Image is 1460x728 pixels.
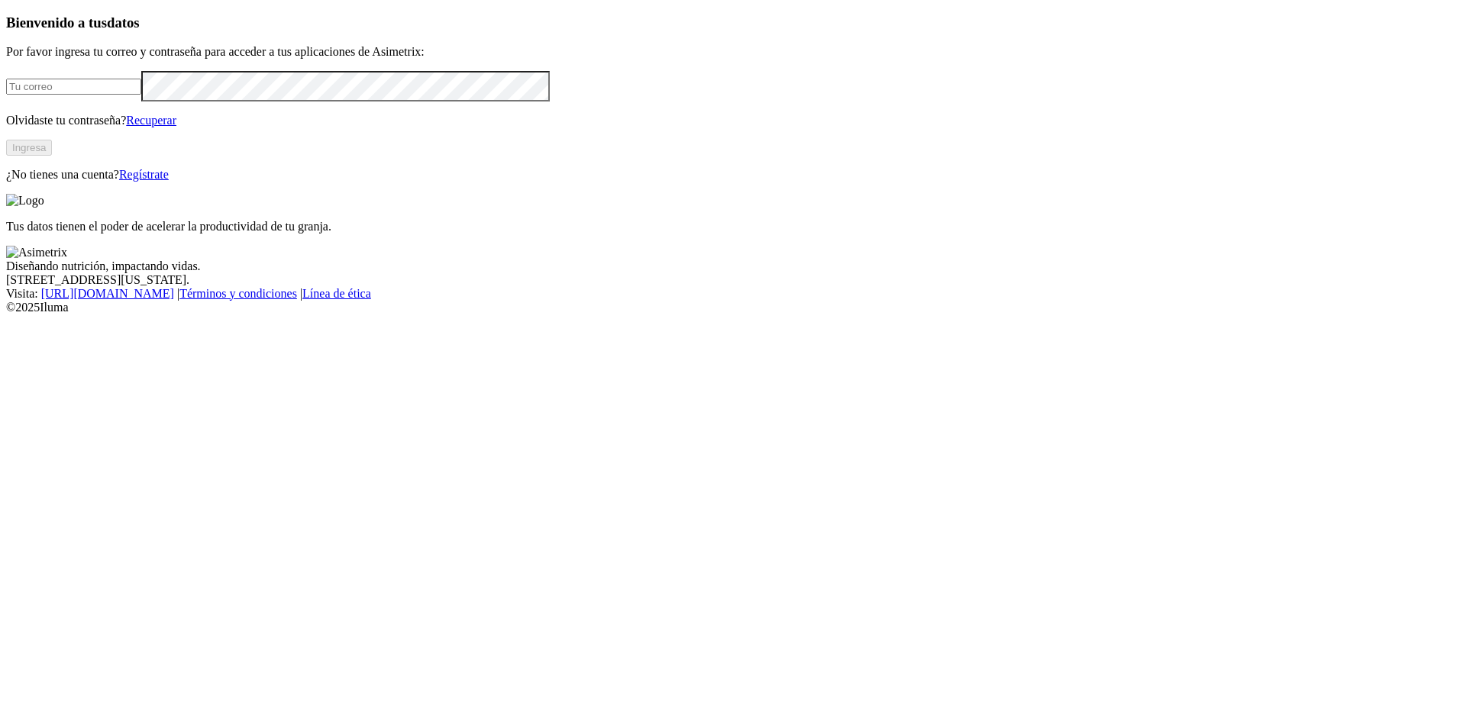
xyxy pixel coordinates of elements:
p: Por favor ingresa tu correo y contraseña para acceder a tus aplicaciones de Asimetrix: [6,45,1454,59]
img: Logo [6,194,44,208]
p: ¿No tienes una cuenta? [6,168,1454,182]
p: Tus datos tienen el poder de acelerar la productividad de tu granja. [6,220,1454,234]
div: Diseñando nutrición, impactando vidas. [6,259,1454,273]
span: datos [107,14,140,31]
div: [STREET_ADDRESS][US_STATE]. [6,273,1454,287]
div: Visita : | | [6,287,1454,301]
h3: Bienvenido a tus [6,14,1454,31]
a: [URL][DOMAIN_NAME] [41,287,174,300]
a: Recuperar [126,114,176,127]
button: Ingresa [6,140,52,156]
a: Regístrate [119,168,169,181]
div: © 2025 Iluma [6,301,1454,314]
p: Olvidaste tu contraseña? [6,114,1454,127]
a: Línea de ética [302,287,371,300]
a: Términos y condiciones [179,287,297,300]
input: Tu correo [6,79,141,95]
img: Asimetrix [6,246,67,259]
